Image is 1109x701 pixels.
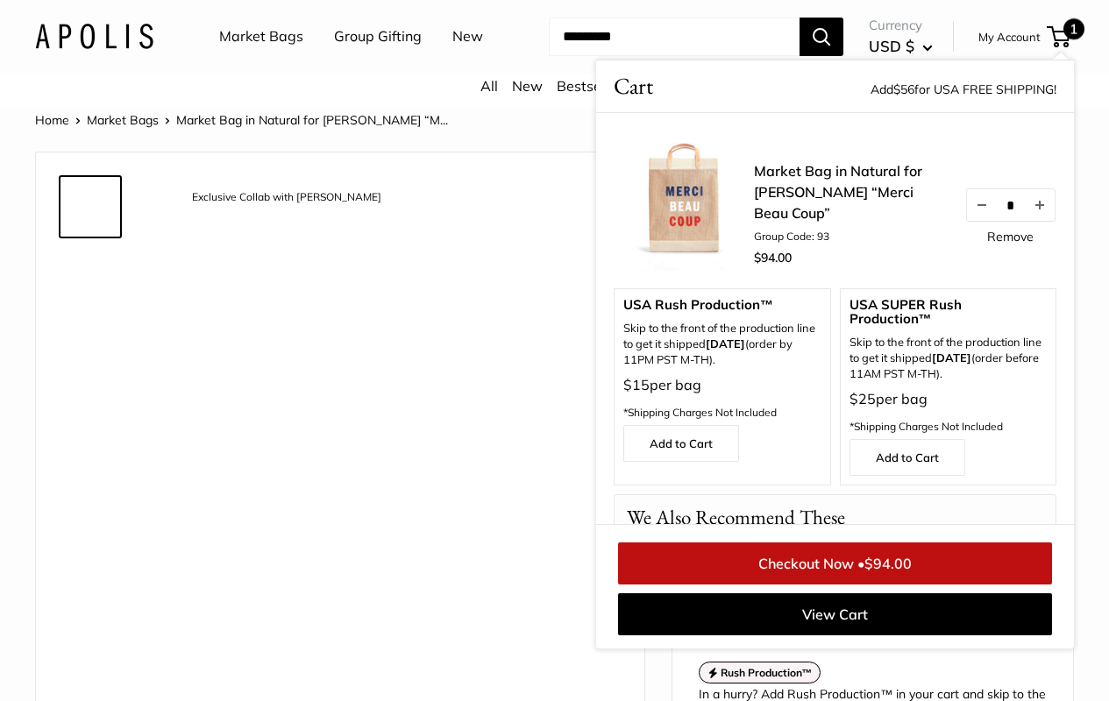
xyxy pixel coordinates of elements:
a: Checkout Now •$94.00 [618,542,1052,584]
span: *Shipping Charges Not Included [623,406,777,419]
li: Group Code: 93 [754,229,947,244]
a: Remove [987,230,1034,243]
a: description_Seal of authenticity printed on the backside of every bag. [59,315,122,379]
span: Cart [614,69,653,103]
a: My Account [978,26,1041,47]
strong: Rush Production™ [721,666,813,679]
a: New [512,77,543,95]
a: 1 [1049,26,1070,47]
a: Market Bag in Natural for Clare V. “Merci Beau Coup” [59,456,122,519]
strong: [DATE] [932,350,971,365]
button: Increase quantity by 1 [1025,189,1055,221]
a: description_Exclusive Collab with Clare V [59,175,122,238]
p: per bag [623,372,821,425]
div: Exclusive Collab with [PERSON_NAME] [183,186,390,209]
a: New [452,24,483,50]
a: All [480,77,498,95]
span: $25 [850,390,876,407]
a: Market Bag in Natural for [PERSON_NAME] “Merci Beau Coup” [754,160,947,223]
button: Search [800,18,843,56]
button: Decrease quantity by 1 [967,189,997,221]
img: description_Exclusive Collab with Clare V [614,131,754,271]
nav: Breadcrumb [35,109,448,131]
p: per bag [850,386,1048,439]
a: View Cart [618,593,1052,635]
span: $56 [893,81,914,97]
span: Add for USA FREE SHIPPING! [871,81,1056,97]
span: *Shipping Charges Not Included [850,420,1003,433]
a: Add to Cart [850,438,965,475]
input: Search... [549,18,800,56]
span: USD $ [869,37,914,55]
span: $94.00 [754,250,792,266]
p: Skip to the front of the production line to get it shipped (order by 11PM PST M-TH). [623,321,821,368]
a: Group Gifting [334,24,422,50]
span: $15 [623,376,650,393]
a: Market Bag in Natural for Clare V. “Merci Beau Coup” [59,596,122,659]
img: Apolis [35,24,153,49]
span: Currency [869,13,933,38]
a: description_Spacious inner area with room for everything. [59,526,122,589]
a: Bestsellers [557,77,629,95]
input: Quantity [997,197,1025,212]
a: Market Bag in Natural for Clare V. “Merci Beau Coup” [59,245,122,308]
a: Home [35,112,69,128]
p: We Also Recommend These [615,494,857,539]
a: Add to Cart [623,424,739,461]
a: description_Clare V in her CA studio [59,386,122,449]
span: USA SUPER Rush Production™ [850,298,1048,326]
span: Skip to the front of the production line to get it shipped (order before 11AM PST M-TH). [850,335,1048,382]
b: [DATE] [706,336,745,350]
span: USA Rush Production™ [623,298,821,312]
span: $94.00 [864,555,912,572]
span: Market Bag in Natural for [PERSON_NAME] “M... [176,112,448,128]
button: USD $ [869,32,933,60]
a: Market Bags [87,112,159,128]
a: Market Bags [219,24,303,50]
span: 1 [1063,18,1084,39]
